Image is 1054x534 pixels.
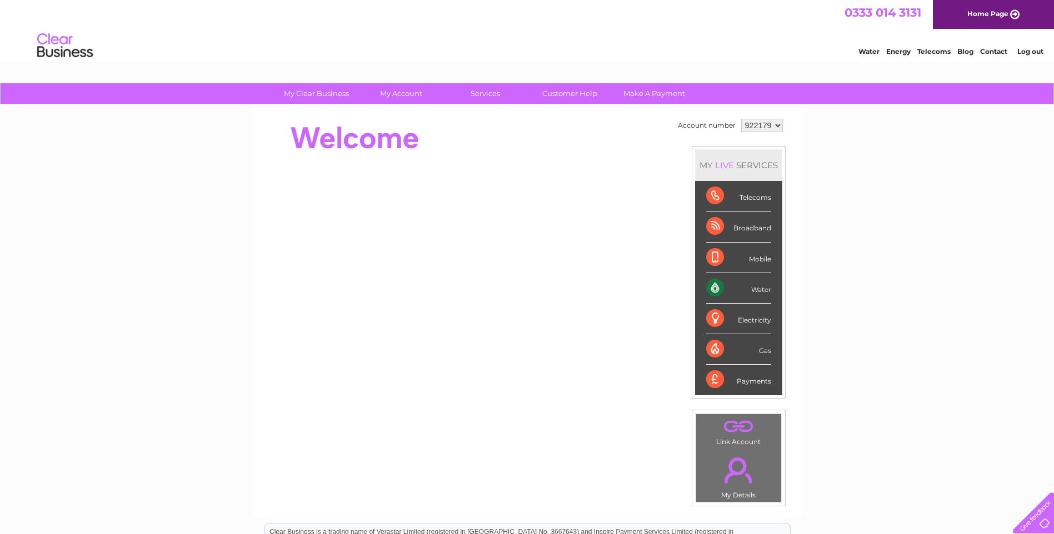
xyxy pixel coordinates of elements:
a: Blog [957,47,973,56]
img: logo.png [37,29,93,63]
a: . [699,451,778,490]
td: Account number [675,116,738,135]
a: My Account [355,83,447,104]
div: Water [706,273,771,304]
div: Telecoms [706,181,771,211]
a: Make A Payment [608,83,700,104]
a: Telecoms [917,47,951,56]
div: Payments [706,365,771,395]
div: LIVE [713,160,736,170]
a: Contact [980,47,1007,56]
td: Link Account [696,414,782,449]
a: My Clear Business [271,83,362,104]
a: Water [858,47,880,56]
div: Gas [706,334,771,365]
a: 0333 014 3131 [845,6,921,19]
a: Log out [1017,47,1043,56]
a: Customer Help [524,83,616,104]
div: MY SERVICES [695,149,782,181]
a: Services [439,83,531,104]
div: Broadband [706,211,771,242]
a: Energy [886,47,911,56]
a: . [699,417,778,436]
td: My Details [696,448,782,502]
div: Mobile [706,243,771,273]
div: Electricity [706,304,771,334]
div: Clear Business is a trading name of Verastar Limited (registered in [GEOGRAPHIC_DATA] No. 3667643... [265,6,790,54]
